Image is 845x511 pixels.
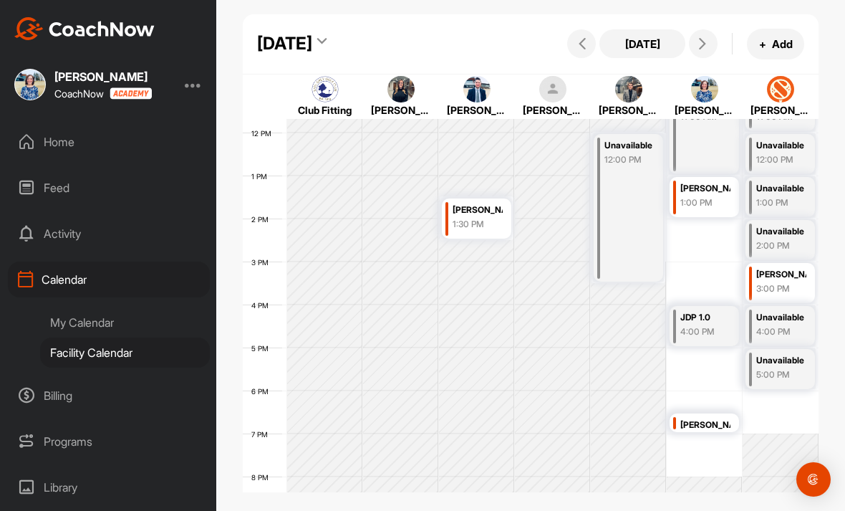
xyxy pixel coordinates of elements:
img: CoachNow [14,17,155,40]
div: 12:00 PM [604,153,655,166]
div: JDP 1.0 [680,310,730,326]
div: [PERSON_NAME] [680,417,730,434]
div: Facility Calendar [40,338,210,368]
div: 6 PM [243,387,283,396]
button: +Add [747,29,804,59]
img: square_c24fd1ae86723af2b202bdcaa0a8f4da.jpg [463,76,491,103]
div: 12 PM [243,129,286,138]
div: [PERSON_NAME] [675,102,734,118]
span: + [759,37,766,52]
div: 3:00 PM [756,282,806,295]
div: Activity [8,216,210,252]
div: 4:00 PM [756,325,806,338]
div: 4:00 PM [680,325,730,338]
div: 8 PM [243,473,283,482]
div: Club Fitting [295,102,354,118]
img: square_674f797dff26e2203457fcb753041a6d.jpg [312,76,339,103]
div: 1 PM [243,172,281,181]
div: My Calendar [40,307,210,338]
div: Open Intercom Messenger [796,462,831,497]
div: [PERSON_NAME] [523,102,582,118]
div: 12:00 PM [756,153,806,166]
img: square_59b5951ec70f512c9e4bfc00148ca972.jpg [691,76,718,103]
div: 1:30 PM [453,218,503,231]
div: 7 PM [243,430,282,439]
div: 5:00 PM [756,368,806,381]
div: Feed [8,170,210,206]
div: Unavailable [756,310,806,326]
div: 1:00 PM [680,196,730,209]
div: [PERSON_NAME] [750,102,810,118]
div: Unavailable [756,224,806,240]
div: [PERSON_NAME] [447,102,506,118]
div: Programs [8,424,210,459]
div: 4 PM [243,301,283,310]
div: Unavailable [604,138,655,154]
div: [PERSON_NAME] [453,202,503,219]
div: 2 PM [243,215,283,224]
img: square_default-ef6cabf814de5a2bf16c804365e32c732080f9872bdf737d349900a9daf73cf9.png [539,76,566,103]
div: Home [8,124,210,160]
div: [PERSON_NAME] [756,267,806,283]
div: Unavailable [756,353,806,369]
div: 3 PM [243,258,283,267]
div: Unavailable [756,138,806,154]
div: 5 PM [243,344,283,353]
div: Library [8,469,210,505]
div: Unavailable [756,181,806,197]
img: CoachNow acadmey [110,87,152,100]
div: Billing [8,378,210,414]
img: square_0c1ed8b6e2276c90c2109add2d0b0545.jpg [767,76,794,103]
button: [DATE] [599,29,685,58]
img: square_59b5951ec70f512c9e4bfc00148ca972.jpg [14,69,46,100]
div: [PERSON_NAME] [54,71,152,82]
div: [PERSON_NAME] [PERSON_NAME][EMAIL_ADDRESS][DOMAIN_NAME] [680,181,730,197]
div: Calendar [8,262,210,297]
div: [PERSON_NAME] [371,102,430,118]
div: 2:00 PM [756,239,806,252]
div: [PERSON_NAME] [599,102,658,118]
img: square_1378129817317b93c9ae9eddd1143670.jpg [615,76,642,103]
div: 1:00 PM [756,196,806,209]
div: CoachNow [54,87,152,100]
div: [DATE] [257,31,312,57]
img: square_5689d3a39b1c47f5f061efea0511b601.jpg [387,76,415,103]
